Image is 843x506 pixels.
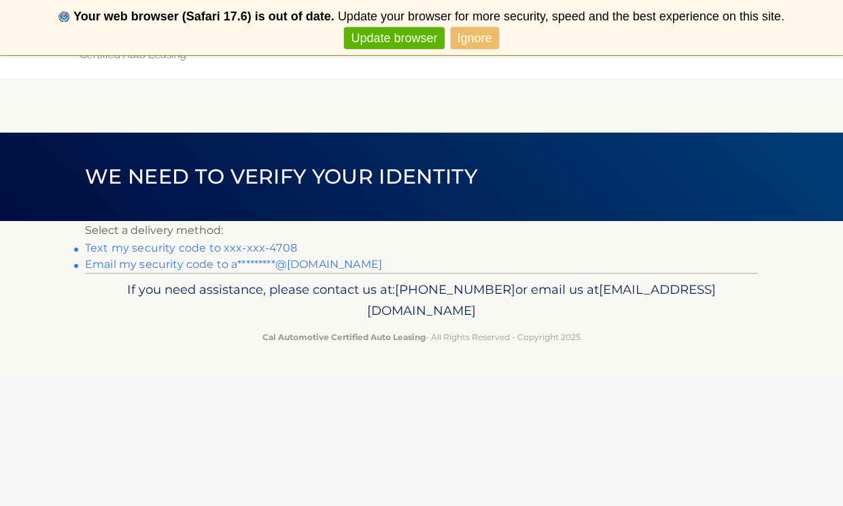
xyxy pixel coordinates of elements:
span: We need to verify your identity [85,164,477,189]
a: Update browser [344,27,444,50]
span: Update your browser for more security, speed and the best experience on this site. [338,10,785,23]
span: [PHONE_NUMBER] [395,282,515,297]
b: Your web browser (Safari 17.6) is out of date. [73,10,334,23]
a: Ignore [451,27,499,50]
strong: Cal Automotive Certified Auto Leasing [262,332,426,342]
a: Email my security code to a*********@[DOMAIN_NAME] [85,258,382,271]
p: Select a delivery method: [85,221,758,240]
a: Text my security code to xxx-xxx-4708 [85,241,297,254]
p: If you need assistance, please contact us at: or email us at [94,279,749,322]
p: - All Rights Reserved - Copyright 2025 [94,330,749,344]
